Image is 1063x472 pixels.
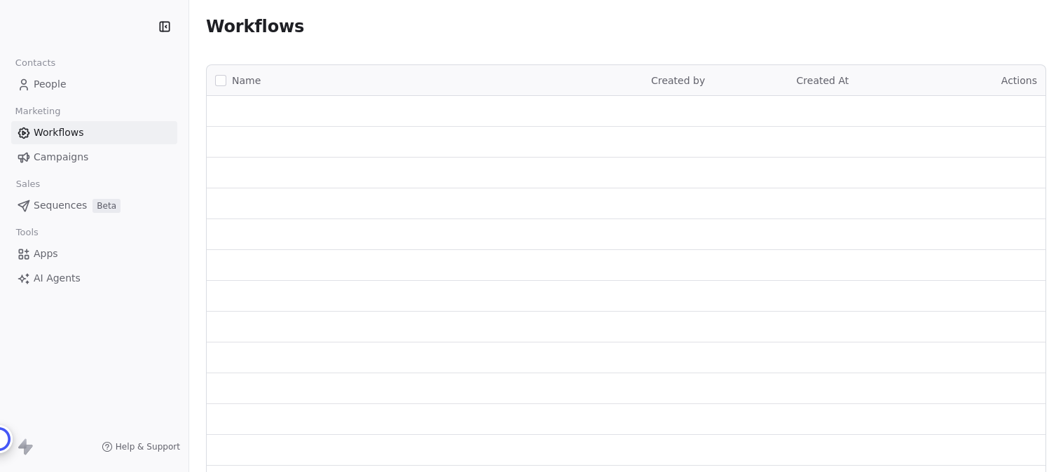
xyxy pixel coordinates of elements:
[102,441,180,452] a: Help & Support
[34,150,88,165] span: Campaigns
[34,77,67,92] span: People
[116,441,180,452] span: Help & Support
[34,271,81,286] span: AI Agents
[11,121,177,144] a: Workflows
[11,73,177,96] a: People
[10,222,44,243] span: Tools
[11,194,177,217] a: SequencesBeta
[9,101,67,122] span: Marketing
[1001,75,1037,86] span: Actions
[34,125,84,140] span: Workflows
[34,198,87,213] span: Sequences
[11,267,177,290] a: AI Agents
[651,75,705,86] span: Created by
[34,247,58,261] span: Apps
[9,53,62,74] span: Contacts
[206,17,304,36] span: Workflows
[232,74,261,88] span: Name
[11,146,177,169] a: Campaigns
[92,199,121,213] span: Beta
[10,174,46,195] span: Sales
[797,75,849,86] span: Created At
[11,242,177,265] a: Apps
